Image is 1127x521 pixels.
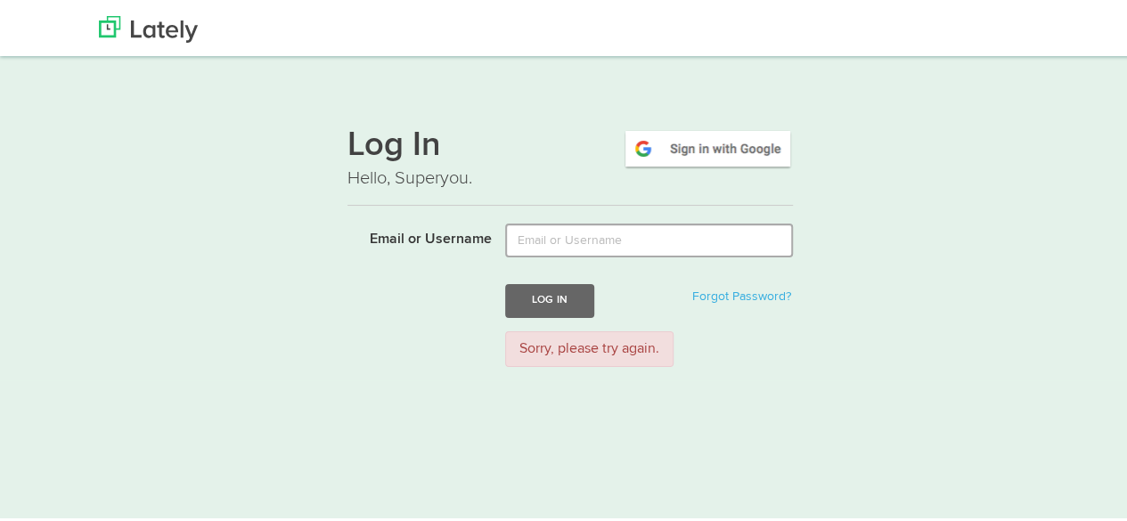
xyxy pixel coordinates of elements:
[692,288,791,300] a: Forgot Password?
[334,221,492,248] label: Email or Username
[623,126,793,167] img: google-signin.png
[505,329,674,365] div: Sorry, please try again.
[505,281,594,314] button: Log In
[347,163,793,189] p: Hello, Superyou.
[505,221,793,255] input: Email or Username
[99,13,198,40] img: Lately
[347,126,793,163] h1: Log In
